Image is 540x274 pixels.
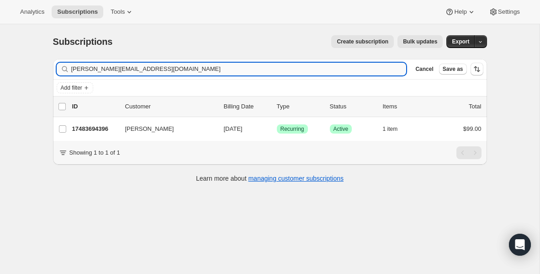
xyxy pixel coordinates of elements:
[57,8,98,16] span: Subscriptions
[52,5,103,18] button: Subscriptions
[337,38,388,45] span: Create subscription
[57,82,93,93] button: Add filter
[105,5,139,18] button: Tools
[15,5,50,18] button: Analytics
[469,102,481,111] p: Total
[125,124,174,134] span: [PERSON_NAME]
[277,102,323,111] div: Type
[72,124,118,134] p: 17483694396
[61,84,82,91] span: Add filter
[120,122,211,136] button: [PERSON_NAME]
[471,63,483,75] button: Sort the results
[463,125,482,132] span: $99.00
[383,102,429,111] div: Items
[72,102,482,111] div: IDCustomerBilling DateTypeStatusItemsTotal
[456,146,482,159] nav: Pagination
[248,175,344,182] a: managing customer subscriptions
[403,38,437,45] span: Bulk updates
[439,5,481,18] button: Help
[454,8,466,16] span: Help
[331,35,394,48] button: Create subscription
[125,102,217,111] p: Customer
[397,35,443,48] button: Bulk updates
[281,125,304,133] span: Recurring
[383,125,398,133] span: 1 item
[196,174,344,183] p: Learn more about
[509,234,531,256] div: Open Intercom Messenger
[111,8,125,16] span: Tools
[71,63,407,75] input: Filter subscribers
[69,148,120,157] p: Showing 1 to 1 of 1
[20,8,44,16] span: Analytics
[415,65,433,73] span: Cancel
[334,125,349,133] span: Active
[446,35,475,48] button: Export
[452,38,469,45] span: Export
[483,5,525,18] button: Settings
[224,125,243,132] span: [DATE]
[224,102,270,111] p: Billing Date
[383,123,408,135] button: 1 item
[53,37,113,47] span: Subscriptions
[498,8,520,16] span: Settings
[443,65,463,73] span: Save as
[412,64,437,75] button: Cancel
[439,64,467,75] button: Save as
[72,102,118,111] p: ID
[72,123,482,135] div: 17483694396[PERSON_NAME][DATE]SuccessRecurringSuccessActive1 item$99.00
[330,102,376,111] p: Status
